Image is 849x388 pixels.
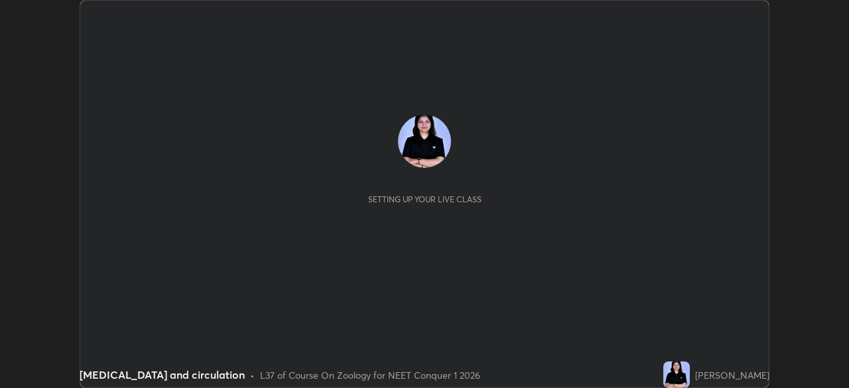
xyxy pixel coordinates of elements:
[695,368,769,382] div: [PERSON_NAME]
[250,368,255,382] div: •
[398,115,451,168] img: f3274e365041448fb68da36d93efd048.jpg
[80,367,245,383] div: [MEDICAL_DATA] and circulation
[368,194,482,204] div: Setting up your live class
[260,368,480,382] div: L37 of Course On Zoology for NEET Conquer 1 2026
[663,361,690,388] img: f3274e365041448fb68da36d93efd048.jpg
